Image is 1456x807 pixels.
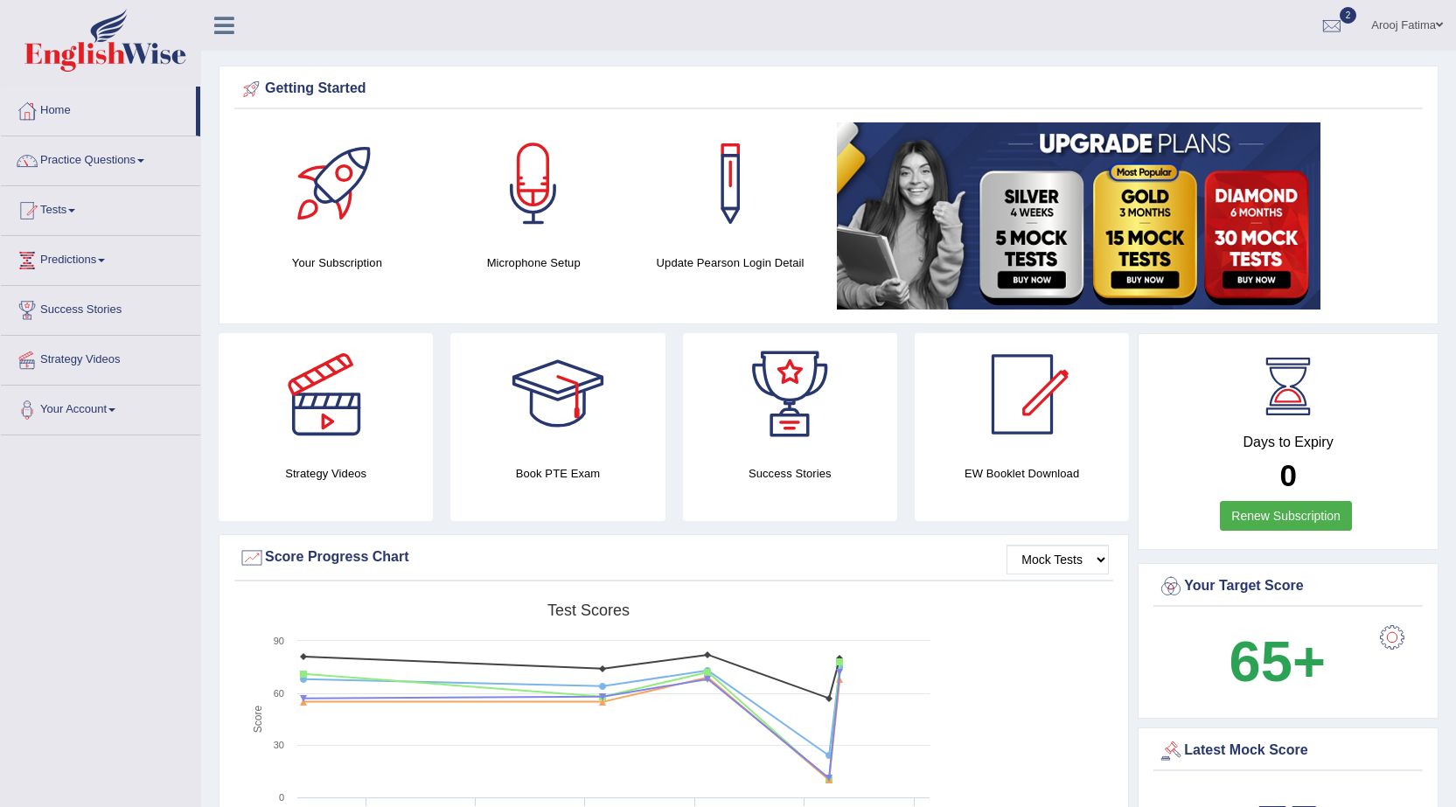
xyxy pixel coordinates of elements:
[450,464,665,483] h4: Book PTE Exam
[274,740,284,750] text: 30
[1158,435,1418,450] h4: Days to Expiry
[1279,458,1296,492] b: 0
[1340,7,1357,24] span: 2
[1,236,200,280] a: Predictions
[1,286,200,330] a: Success Stories
[1230,630,1326,693] b: 65+
[1,87,196,130] a: Home
[239,545,1109,571] div: Score Progress Chart
[239,76,1418,102] div: Getting Started
[1220,501,1352,531] a: Renew Subscription
[279,792,284,803] text: 0
[1,336,200,379] a: Strategy Videos
[1,136,200,180] a: Practice Questions
[1158,738,1418,764] div: Latest Mock Score
[247,254,427,272] h4: Your Subscription
[1,386,200,429] a: Your Account
[219,464,433,483] h4: Strategy Videos
[1,186,200,230] a: Tests
[915,464,1129,483] h4: EW Booklet Download
[837,122,1320,310] img: small5.jpg
[1158,574,1418,600] div: Your Target Score
[547,602,630,619] tspan: Test scores
[274,636,284,646] text: 90
[683,464,897,483] h4: Success Stories
[252,706,264,734] tspan: Score
[641,254,820,272] h4: Update Pearson Login Detail
[444,254,624,272] h4: Microphone Setup
[274,688,284,699] text: 60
